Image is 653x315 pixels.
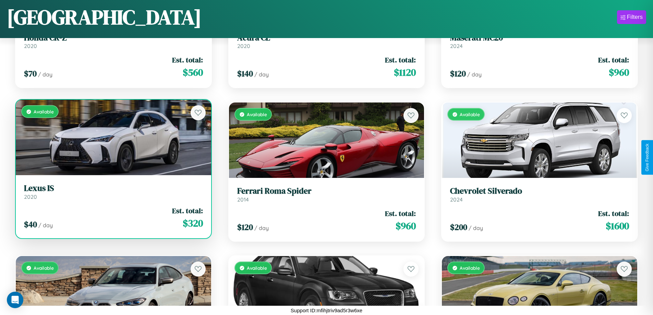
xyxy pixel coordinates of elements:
[237,68,253,79] span: $ 140
[291,306,362,315] p: Support ID: mfihjtriv9ad5r3w6xe
[34,265,54,271] span: Available
[237,186,416,196] h3: Ferrari Roma Spider
[237,186,416,203] a: Ferrari Roma Spider2014
[450,33,629,43] h3: Maserati MC20
[385,55,416,65] span: Est. total:
[394,65,416,79] span: $ 1120
[7,292,23,308] div: Open Intercom Messenger
[450,221,467,233] span: $ 200
[385,208,416,218] span: Est. total:
[237,196,249,203] span: 2014
[38,71,52,78] span: / day
[247,265,267,271] span: Available
[172,206,203,216] span: Est. total:
[450,43,463,49] span: 2024
[183,216,203,230] span: $ 320
[450,33,629,50] a: Maserati MC202024
[469,225,483,231] span: / day
[450,186,629,203] a: Chevrolet Silverado2024
[237,33,416,43] h3: Acura CL
[460,111,480,117] span: Available
[450,68,466,79] span: $ 120
[24,68,37,79] span: $ 70
[460,265,480,271] span: Available
[24,183,203,200] a: Lexus IS2020
[254,225,269,231] span: / day
[617,10,646,24] button: Filters
[254,71,269,78] span: / day
[7,3,202,31] h1: [GEOGRAPHIC_DATA]
[467,71,482,78] span: / day
[34,109,54,114] span: Available
[609,65,629,79] span: $ 960
[598,55,629,65] span: Est. total:
[24,33,203,43] h3: Honda CR-Z
[627,14,643,21] div: Filters
[172,55,203,65] span: Est. total:
[183,65,203,79] span: $ 560
[645,144,650,171] div: Give Feedback
[24,33,203,50] a: Honda CR-Z2020
[24,43,37,49] span: 2020
[606,219,629,233] span: $ 1600
[450,196,463,203] span: 2024
[598,208,629,218] span: Est. total:
[396,219,416,233] span: $ 960
[24,193,37,200] span: 2020
[450,186,629,196] h3: Chevrolet Silverado
[237,43,250,49] span: 2020
[237,33,416,50] a: Acura CL2020
[247,111,267,117] span: Available
[237,221,253,233] span: $ 120
[24,183,203,193] h3: Lexus IS
[38,222,53,229] span: / day
[24,219,37,230] span: $ 40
